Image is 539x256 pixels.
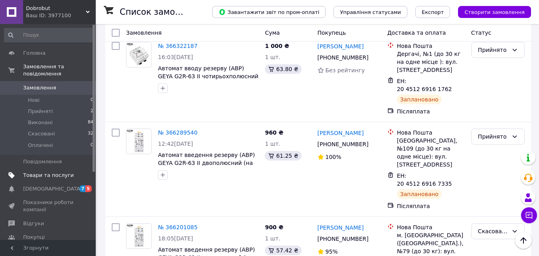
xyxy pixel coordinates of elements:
[397,78,452,92] span: ЕН: 20 4512 6916 1762
[126,223,152,249] a: Фото товару
[318,30,346,36] span: Покупець
[158,235,193,242] span: 18:05[DATE]
[397,107,465,115] div: Післяплата
[265,141,280,147] span: 1 шт.
[158,224,197,230] a: № 366201085
[265,43,289,49] span: 1 000 ₴
[334,6,407,18] button: Управління статусами
[158,152,255,174] a: Автомат введення резерву (АВР) GEYA G2R-63 II двополюсний (на 25 амперів).
[26,5,86,12] span: Dobrobut
[471,30,492,36] span: Статус
[265,246,301,255] div: 57.42 ₴
[422,9,444,15] span: Експорт
[88,119,93,126] span: 84
[28,119,53,126] span: Виконані
[415,6,450,18] button: Експорт
[316,139,370,150] div: [PHONE_NUMBER]
[316,233,370,244] div: [PHONE_NUMBER]
[23,158,62,165] span: Повідомлення
[340,9,401,15] span: Управління статусами
[265,64,301,74] div: 63.80 ₴
[23,172,74,179] span: Товари та послуги
[158,43,197,49] a: № 366322187
[23,50,45,57] span: Головна
[4,28,94,42] input: Пошук
[515,232,532,249] button: Наверх
[478,132,508,141] div: Прийнято
[478,227,508,236] div: Скасовано
[387,30,446,36] span: Доставка та оплата
[158,54,193,60] span: 16:03[DATE]
[28,97,39,104] span: Нові
[318,129,364,137] a: [PERSON_NAME]
[397,129,465,137] div: Нова Пошта
[326,67,365,73] span: Без рейтингу
[318,224,364,232] a: [PERSON_NAME]
[318,42,364,50] a: [PERSON_NAME]
[397,50,465,74] div: Дергачі, №1 (до 30 кг на одне місце ): вул. [STREET_ADDRESS]
[85,185,92,192] span: 5
[478,46,508,54] div: Прийнято
[23,185,82,192] span: [DEMOGRAPHIC_DATA]
[126,224,151,248] img: Фото товару
[91,142,93,149] span: 0
[23,84,56,91] span: Замовлення
[464,9,525,15] span: Створити замовлення
[23,220,44,227] span: Відгуки
[397,173,452,187] span: ЕН: 20 4512 6916 7335
[397,137,465,169] div: [GEOGRAPHIC_DATA], №109 (до 30 кг на одне місце): вул. [STREET_ADDRESS]
[28,108,53,115] span: Прийняті
[126,42,152,67] a: Фото товару
[23,234,45,241] span: Покупці
[26,12,96,19] div: Ваш ID: 3977100
[212,6,326,18] button: Завантажити звіт по пром-оплаті
[91,97,93,104] span: 0
[126,30,162,36] span: Замовлення
[397,223,465,231] div: Нова Пошта
[458,6,531,18] button: Створити замовлення
[316,52,370,63] div: [PHONE_NUMBER]
[265,235,280,242] span: 1 шт.
[28,130,55,137] span: Скасовані
[326,154,342,160] span: 100%
[88,130,93,137] span: 32
[326,248,338,255] span: 95%
[79,185,86,192] span: 7
[126,42,151,67] img: Фото товару
[265,151,301,161] div: 61.25 ₴
[521,207,537,223] button: Чат з покупцем
[91,108,93,115] span: 2
[126,129,152,154] a: Фото товару
[397,202,465,210] div: Післяплата
[120,7,201,17] h1: Список замовлень
[397,189,442,199] div: Заплановано
[28,142,53,149] span: Оплачені
[265,30,280,36] span: Cума
[265,54,280,60] span: 1 шт.
[450,8,531,15] a: Створити замовлення
[397,42,465,50] div: Нова Пошта
[265,224,283,230] span: 900 ₴
[126,129,151,153] img: Фото товару
[158,65,259,87] a: Автомат вводу резерву (АВР) GEYA G2R-63 II чотирьохполюсний (на 63 ампери).
[23,63,96,77] span: Замовлення та повідомлення
[23,199,74,213] span: Показники роботи компанії
[158,141,193,147] span: 12:42[DATE]
[219,8,319,16] span: Завантажити звіт по пром-оплаті
[265,129,283,136] span: 960 ₴
[397,95,442,104] div: Заплановано
[158,129,197,136] a: № 366289540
